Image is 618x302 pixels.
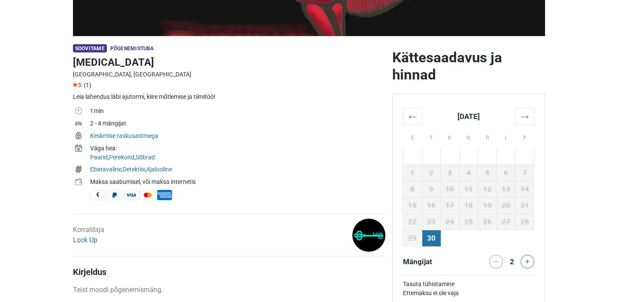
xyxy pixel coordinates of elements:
[403,280,534,289] td: Tasuta tühistamine
[478,165,497,181] td: 5
[90,132,158,139] a: Keskmise raskusastmega
[478,214,497,230] td: 26
[403,197,422,214] td: 15
[422,165,441,181] td: 2
[73,225,104,245] div: Korraldaja
[515,181,534,197] td: 14
[459,125,478,148] th: N
[123,166,145,173] a: Detektiiv
[403,214,422,230] td: 22
[441,125,460,148] th: K
[478,125,497,148] th: R
[441,197,460,214] td: 17
[109,154,134,161] a: Perekond
[136,154,155,161] a: Sõbrad
[90,118,385,131] td: 2 - 4 mängijat
[157,190,172,200] span: American Express
[459,197,478,214] td: 18
[422,125,441,148] th: T
[392,49,545,83] h2: Kättesaadavus ja hinnad
[73,92,385,101] div: Leia lahendus läbi ajutormi, kiire mõtlemise ja tiimitöö!
[124,190,139,200] span: Visa
[107,190,122,200] span: PayPal
[459,214,478,230] td: 25
[352,219,385,252] img: 38af86134b65d0f1l.png
[73,55,385,70] h1: [MEDICAL_DATA]
[73,44,107,52] span: Soovitame
[422,108,515,125] th: [DATE]
[497,214,515,230] td: 27
[459,165,478,181] td: 4
[507,255,517,267] div: 2
[90,106,385,118] td: 1 min
[90,177,385,186] div: Maksa saabumisel, või maksa internetis
[403,125,422,148] th: E
[403,165,422,181] td: 1
[403,289,534,298] td: Ettemaksu ei ole vaja
[90,190,105,200] span: Sularaha
[422,181,441,197] td: 9
[422,230,441,246] td: 30
[497,125,515,148] th: L
[90,164,385,177] td: , ,
[403,108,422,125] th: ←
[497,181,515,197] td: 13
[73,70,385,79] div: [GEOGRAPHIC_DATA], [GEOGRAPHIC_DATA]
[497,165,515,181] td: 6
[441,181,460,197] td: 10
[422,214,441,230] td: 23
[459,181,478,197] td: 11
[478,197,497,214] td: 19
[403,230,422,246] td: 29
[90,166,121,173] a: Ebatavaline
[515,214,534,230] td: 28
[515,197,534,214] td: 21
[90,154,108,161] a: Paarid
[441,214,460,230] td: 24
[422,197,441,214] td: 16
[400,255,469,268] div: Mängijat
[73,82,77,87] img: Star
[73,267,385,277] h4: Kirjeldus
[90,144,385,153] div: Väga hea:
[497,197,515,214] td: 20
[515,108,534,125] th: →
[110,46,154,52] span: Põgenemistuba
[73,82,82,88] span: 5
[73,236,97,244] a: Lock Up
[515,165,534,181] td: 7
[403,181,422,197] td: 8
[84,82,91,88] span: (1)
[441,165,460,181] td: 3
[515,125,534,148] th: P
[90,143,385,164] td: , ,
[140,190,155,200] span: MasterCard
[73,285,385,295] p: Teist moodi põgenemismäng.
[478,181,497,197] td: 12
[146,166,172,173] a: Ajalooline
